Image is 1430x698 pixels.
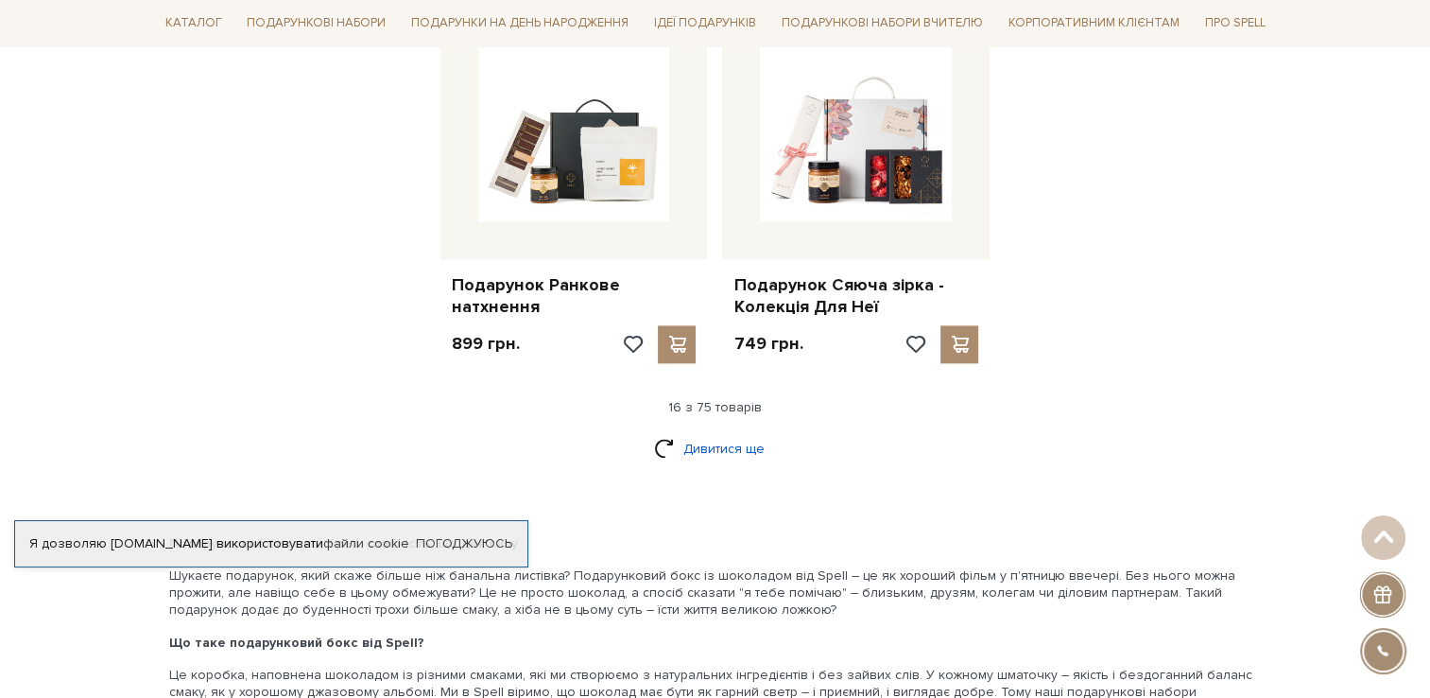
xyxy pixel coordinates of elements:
p: 899 грн. [452,333,520,355]
a: Ідеї подарунків [646,9,764,39]
a: Подарункові набори [239,9,393,39]
a: Каталог [158,9,230,39]
p: 749 грн. [733,333,802,355]
b: Що таке подарунковий бокс від Spell? [169,635,424,651]
a: Корпоративним клієнтам [1001,9,1187,39]
div: Я дозволяю [DOMAIN_NAME] використовувати [15,535,527,552]
a: Подарункові набори Вчителю [774,8,991,40]
div: 16 з 75 товарів [150,399,1281,416]
a: Подарунки на День народження [404,9,636,39]
p: Шукаєте подарунок, який скаже більше ніж банальна листівка? Подарунковий бокс із шоколадом від Sp... [169,567,1262,619]
a: файли cookie [323,535,409,551]
a: Дивитися ще [654,432,777,465]
a: Подарунок Ранкове натхнення [452,274,697,319]
a: Погоджуюсь [416,535,512,552]
a: Про Spell [1197,9,1272,39]
a: Подарунок Сяюча зірка - Колекція Для Неї [733,274,978,319]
